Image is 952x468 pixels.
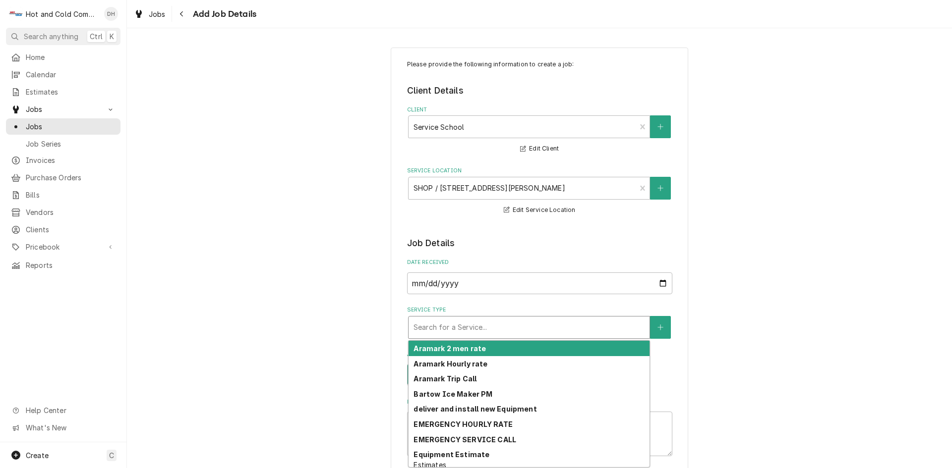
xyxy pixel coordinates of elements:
[104,7,118,21] div: DH
[6,118,120,135] a: Jobs
[26,121,116,132] span: Jobs
[26,9,99,19] div: Hot and Cold Commercial Kitchens, Inc.
[6,66,120,83] a: Calendar
[104,7,118,21] div: Daryl Harris's Avatar
[6,28,120,45] button: Search anythingCtrlK
[26,224,116,235] span: Clients
[6,257,120,273] a: Reports
[26,451,49,460] span: Create
[414,374,476,383] strong: Aramark Trip Call
[24,31,78,42] span: Search anything
[26,242,101,252] span: Pricebook
[6,49,120,65] a: Home
[26,69,116,80] span: Calendar
[6,187,120,203] a: Bills
[407,259,672,266] label: Date Received
[190,7,256,21] span: Add Job Details
[650,115,671,138] button: Create New Client
[26,207,116,217] span: Vendors
[414,360,487,368] strong: Aramark Hourly rate
[6,239,120,255] a: Go to Pricebook
[109,450,114,461] span: C
[130,6,170,22] a: Jobs
[407,84,672,97] legend: Client Details
[407,351,672,359] label: Job Type
[657,123,663,130] svg: Create New Client
[407,167,672,216] div: Service Location
[26,260,116,270] span: Reports
[6,101,120,117] a: Go to Jobs
[407,306,672,338] div: Service Type
[407,398,672,456] div: Reason For Call
[414,450,489,459] strong: Equipment Estimate
[407,398,672,406] label: Reason For Call
[407,259,672,294] div: Date Received
[9,7,23,21] div: Hot and Cold Commercial Kitchens, Inc.'s Avatar
[26,190,116,200] span: Bills
[110,31,114,42] span: K
[414,420,512,428] strong: EMERGENCY HOURLY RATE
[6,152,120,168] a: Invoices
[26,104,101,114] span: Jobs
[407,60,672,69] p: Please provide the following information to create a job:
[657,324,663,331] svg: Create New Service
[6,204,120,220] a: Vendors
[519,143,560,155] button: Edit Client
[407,167,672,175] label: Service Location
[657,185,663,192] svg: Create New Location
[26,155,116,165] span: Invoices
[149,9,166,19] span: Jobs
[26,139,116,149] span: Job Series
[407,106,672,155] div: Client
[6,221,120,238] a: Clients
[650,177,671,200] button: Create New Location
[174,6,190,22] button: Navigate back
[407,237,672,250] legend: Job Details
[26,422,115,433] span: What's New
[407,306,672,314] label: Service Type
[414,390,492,398] strong: Bartow Ice Maker PM
[6,419,120,436] a: Go to What's New
[407,272,672,294] input: yyyy-mm-dd
[414,405,536,413] strong: deliver and install new Equipment
[6,169,120,186] a: Purchase Orders
[414,435,516,444] strong: EMERGENCY SERVICE CALL
[9,7,23,21] div: H
[6,402,120,418] a: Go to Help Center
[26,405,115,416] span: Help Center
[6,84,120,100] a: Estimates
[650,316,671,339] button: Create New Service
[414,344,486,353] strong: Aramark 2 men rate
[502,204,577,216] button: Edit Service Location
[26,87,116,97] span: Estimates
[407,351,672,386] div: Job Type
[6,136,120,152] a: Job Series
[407,106,672,114] label: Client
[26,52,116,62] span: Home
[90,31,103,42] span: Ctrl
[26,172,116,183] span: Purchase Orders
